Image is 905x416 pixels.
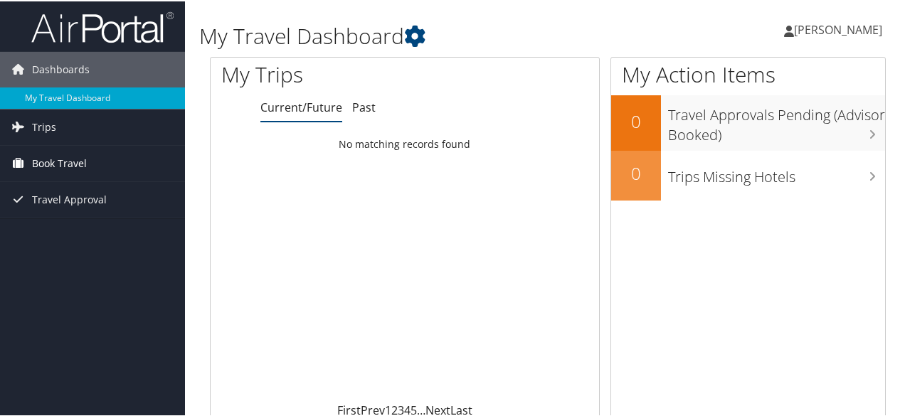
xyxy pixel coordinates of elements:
span: Dashboards [32,50,90,86]
h1: My Action Items [611,58,885,88]
a: 0Trips Missing Hotels [611,149,885,199]
span: [PERSON_NAME] [794,21,882,36]
img: airportal-logo.png [31,9,174,43]
a: Current/Future [260,98,342,114]
h1: My Travel Dashboard [199,20,664,50]
td: No matching records found [211,130,599,156]
h3: Trips Missing Hotels [668,159,885,186]
h3: Travel Approvals Pending (Advisor Booked) [668,97,885,144]
h2: 0 [611,160,661,184]
span: Book Travel [32,144,87,180]
h1: My Trips [221,58,426,88]
span: Trips [32,108,56,144]
span: Travel Approval [32,181,107,216]
h2: 0 [611,108,661,132]
a: Past [352,98,376,114]
a: [PERSON_NAME] [784,7,896,50]
a: 0Travel Approvals Pending (Advisor Booked) [611,94,885,149]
